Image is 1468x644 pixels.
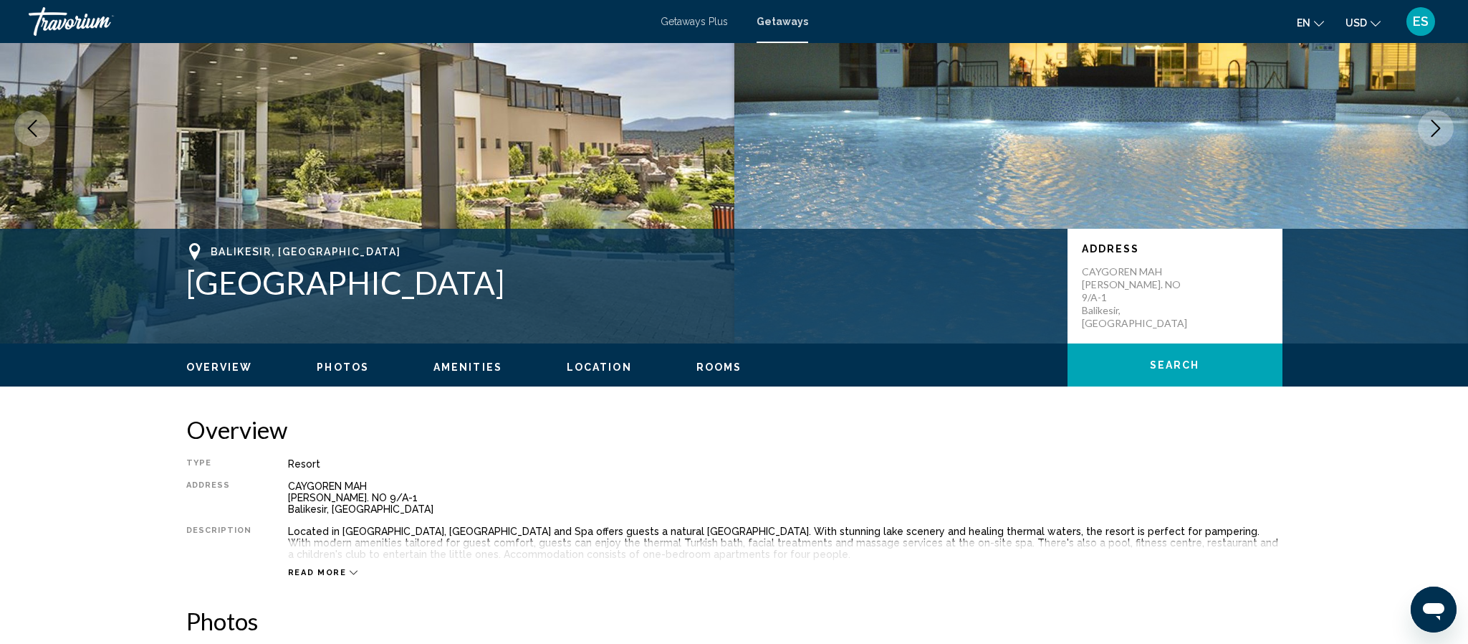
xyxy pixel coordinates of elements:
button: Previous image [14,110,50,146]
span: Search [1150,360,1200,371]
p: CAYGOREN MAH [PERSON_NAME]. NO 9/A-1 Balikesir, [GEOGRAPHIC_DATA] [1082,265,1196,330]
button: Search [1068,344,1282,387]
h1: [GEOGRAPHIC_DATA] [186,264,1053,301]
div: Address [186,480,252,515]
h2: Photos [186,607,1282,635]
div: Located in [GEOGRAPHIC_DATA], [GEOGRAPHIC_DATA] and Spa offers guests a natural [GEOGRAPHIC_DATA]... [288,526,1282,560]
a: Getaways [757,16,808,27]
span: Rooms [696,361,742,373]
button: Change language [1297,12,1324,33]
button: Change currency [1345,12,1381,33]
button: Photos [317,361,369,374]
a: Getaways Plus [661,16,728,27]
span: Location [567,361,632,373]
p: Address [1082,243,1268,255]
span: Balikesir, [GEOGRAPHIC_DATA] [211,246,401,257]
span: USD [1345,17,1367,29]
div: Resort [288,458,1282,470]
button: User Menu [1402,6,1439,37]
span: Photos [317,361,369,373]
div: Description [186,526,252,560]
button: Next image [1418,110,1454,146]
span: Amenities [433,361,502,373]
h2: Overview [186,415,1282,444]
span: en [1297,17,1310,29]
a: Travorium [29,7,646,36]
iframe: Button to launch messaging window [1411,587,1457,633]
button: Location [567,361,632,374]
div: CAYGOREN MAH [PERSON_NAME]. NO 9/A-1 Balikesir, [GEOGRAPHIC_DATA] [288,480,1282,515]
button: Read more [288,567,358,578]
button: Overview [186,361,253,374]
div: Type [186,458,252,470]
span: ES [1413,14,1429,29]
span: Read more [288,568,347,577]
button: Rooms [696,361,742,374]
span: Overview [186,361,253,373]
button: Amenities [433,361,502,374]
